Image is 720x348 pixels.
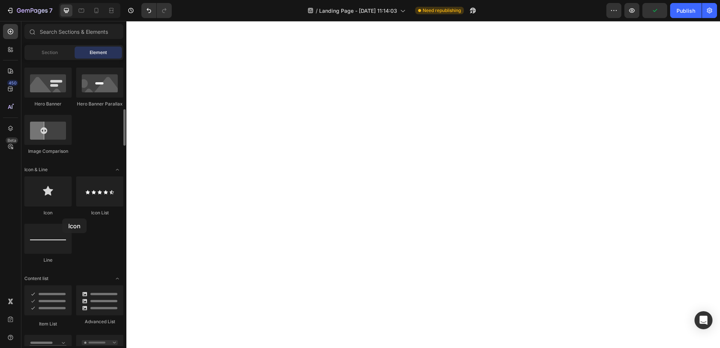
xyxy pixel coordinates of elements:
[423,7,461,14] span: Need republishing
[24,209,72,216] div: Icon
[24,321,72,327] div: Item List
[3,3,56,18] button: 7
[76,101,123,107] div: Hero Banner Parallax
[76,318,123,325] div: Advanced List
[42,49,58,56] span: Section
[24,24,123,39] input: Search Sections & Elements
[111,164,123,176] span: Toggle open
[24,275,48,282] span: Content list
[6,137,18,143] div: Beta
[24,148,72,155] div: Image Comparison
[670,3,702,18] button: Publish
[76,209,123,216] div: Icon List
[676,7,695,15] div: Publish
[24,101,72,107] div: Hero Banner
[141,3,172,18] div: Undo/Redo
[111,273,123,285] span: Toggle open
[49,6,52,15] p: 7
[7,80,18,86] div: 450
[24,257,72,264] div: Line
[694,311,712,329] div: Open Intercom Messenger
[24,166,48,173] span: Icon & Line
[126,21,720,348] iframe: Design area
[319,7,397,15] span: Landing Page - [DATE] 11:14:03
[316,7,318,15] span: /
[90,49,107,56] span: Element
